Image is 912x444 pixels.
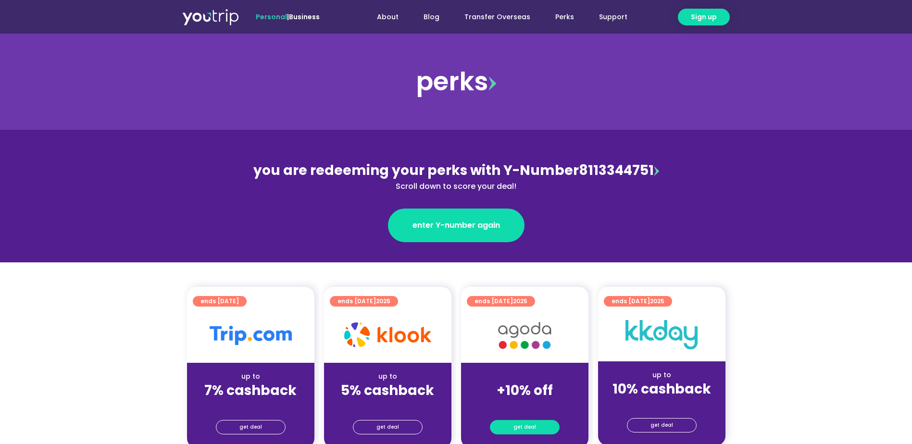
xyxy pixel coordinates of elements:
[543,8,587,26] a: Perks
[376,297,390,305] span: 2025
[195,371,307,382] div: up to
[376,420,399,434] span: get deal
[256,12,320,22] span: |
[337,296,390,307] span: ends [DATE]
[332,399,444,409] div: (for stays only)
[216,420,286,434] a: get deal
[497,381,553,400] strong: +10% off
[204,381,297,400] strong: 7% cashback
[253,161,579,180] span: you are redeeming your perks with Y-Number
[248,181,665,192] div: Scroll down to score your deal!
[467,296,535,307] a: ends [DATE]2025
[388,209,525,242] a: enter Y-number again
[412,220,500,231] span: enter Y-number again
[513,420,536,434] span: get deal
[364,8,411,26] a: About
[289,12,320,22] a: Business
[678,9,730,25] a: Sign up
[612,296,664,307] span: ends [DATE]
[195,399,307,409] div: (for stays only)
[650,419,673,432] span: get deal
[346,8,640,26] nav: Menu
[606,370,718,380] div: up to
[239,420,262,434] span: get deal
[332,371,444,382] div: up to
[650,297,664,305] span: 2025
[256,12,287,22] span: Personal
[691,12,717,22] span: Sign up
[475,296,527,307] span: ends [DATE]
[469,399,581,409] div: (for stays only)
[353,420,423,434] a: get deal
[490,420,560,434] a: get deal
[627,418,697,432] a: get deal
[606,398,718,408] div: (for stays only)
[516,371,534,381] span: up to
[604,296,672,307] a: ends [DATE]2025
[200,296,239,307] span: ends [DATE]
[513,297,527,305] span: 2025
[193,296,247,307] a: ends [DATE]
[341,381,434,400] strong: 5% cashback
[248,160,665,192] div: 8113344751
[411,8,452,26] a: Blog
[612,380,711,398] strong: 10% cashback
[330,296,398,307] a: ends [DATE]2025
[452,8,543,26] a: Transfer Overseas
[587,8,640,26] a: Support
